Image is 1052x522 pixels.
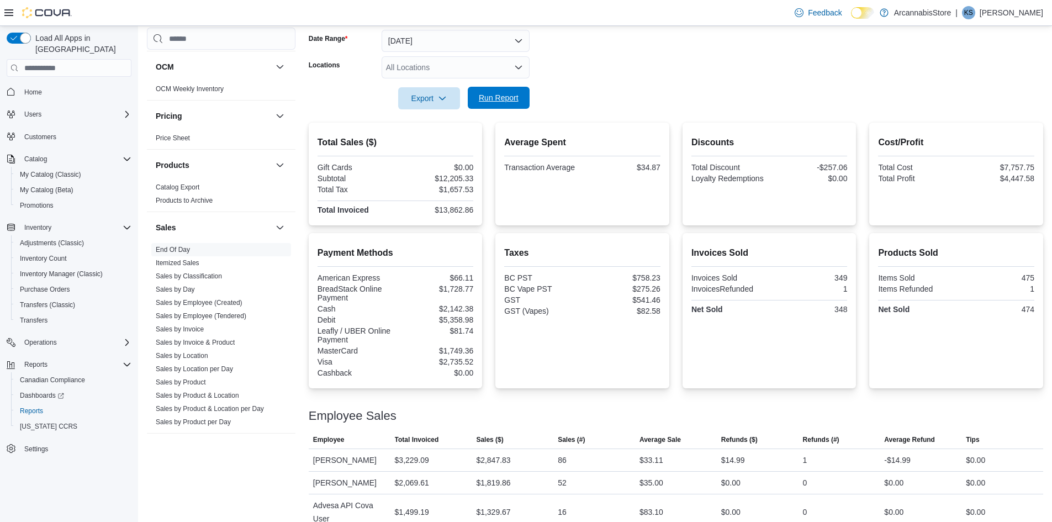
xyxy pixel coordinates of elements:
[691,136,848,149] h2: Discounts
[147,243,295,433] div: Sales
[514,63,523,72] button: Open list of options
[20,86,46,99] a: Home
[11,313,136,328] button: Transfers
[24,338,57,347] span: Operations
[20,407,43,415] span: Reports
[318,205,369,214] strong: Total Invoiced
[398,315,473,324] div: $5,358.98
[721,476,741,489] div: $0.00
[15,283,131,296] span: Purchase Orders
[309,409,397,423] h3: Employee Sales
[156,160,271,171] button: Products
[20,170,81,179] span: My Catalog (Classic)
[476,454,510,467] div: $2,847.83
[156,160,189,171] h3: Products
[15,389,68,402] a: Dashboards
[318,346,393,355] div: MasterCard
[156,404,264,413] span: Sales by Product & Location per Day
[156,246,190,254] a: End Of Day
[15,267,131,281] span: Inventory Manager (Classic)
[884,435,935,444] span: Average Refund
[398,205,473,214] div: $13,862.86
[721,505,741,519] div: $0.00
[878,273,954,282] div: Items Sold
[20,442,131,456] span: Settings
[803,505,807,519] div: 0
[11,388,136,403] a: Dashboards
[24,110,41,119] span: Users
[468,87,530,109] button: Run Report
[20,270,103,278] span: Inventory Manager (Classic)
[156,325,204,333] a: Sales by Invoice
[398,163,473,172] div: $0.00
[398,273,473,282] div: $66.11
[11,282,136,297] button: Purchase Orders
[558,505,567,519] div: 16
[309,472,390,494] div: [PERSON_NAME]
[398,284,473,293] div: $1,728.77
[398,304,473,313] div: $2,142.38
[479,92,519,103] span: Run Report
[691,246,848,260] h2: Invoices Sold
[398,357,473,366] div: $2,735.52
[395,505,429,519] div: $1,499.19
[156,365,233,373] a: Sales by Location per Day
[504,136,660,149] h2: Average Spent
[20,285,70,294] span: Purchase Orders
[31,33,131,55] span: Load All Apps in [GEOGRAPHIC_DATA]
[382,30,530,52] button: [DATE]
[156,183,199,191] a: Catalog Export
[691,284,767,293] div: InvoicesRefunded
[20,358,52,371] button: Reports
[558,435,585,444] span: Sales (#)
[20,201,54,210] span: Promotions
[476,435,503,444] span: Sales ($)
[11,167,136,182] button: My Catalog (Classic)
[15,252,71,265] a: Inventory Count
[15,183,131,197] span: My Catalog (Beta)
[15,404,47,418] a: Reports
[15,236,88,250] a: Adjustments (Classic)
[15,389,131,402] span: Dashboards
[147,181,295,212] div: Products
[585,284,660,293] div: $275.26
[156,312,246,320] span: Sales by Employee (Tendered)
[20,422,77,431] span: [US_STATE] CCRS
[2,83,136,99] button: Home
[11,198,136,213] button: Promotions
[15,373,89,387] a: Canadian Compliance
[15,298,80,312] a: Transfers (Classic)
[504,284,580,293] div: BC Vape PST
[156,339,235,346] a: Sales by Invoice & Product
[156,196,213,205] span: Products to Archive
[2,220,136,235] button: Inventory
[156,365,233,373] span: Sales by Location per Day
[20,336,61,349] button: Operations
[156,197,213,204] a: Products to Archive
[273,159,287,172] button: Products
[15,404,131,418] span: Reports
[156,245,190,254] span: End Of Day
[156,222,271,233] button: Sales
[20,358,131,371] span: Reports
[11,251,136,266] button: Inventory Count
[878,305,910,314] strong: Net Sold
[273,60,287,73] button: OCM
[156,272,222,280] a: Sales by Classification
[955,6,958,19] p: |
[318,273,393,282] div: American Express
[691,174,767,183] div: Loyalty Redemptions
[398,174,473,183] div: $12,205.33
[156,61,174,72] h3: OCM
[980,6,1043,19] p: [PERSON_NAME]
[585,307,660,315] div: $82.58
[156,299,242,307] a: Sales by Employee (Created)
[7,79,131,486] nav: Complex example
[884,476,903,489] div: $0.00
[24,445,48,454] span: Settings
[803,476,807,489] div: 0
[15,267,107,281] a: Inventory Manager (Classic)
[20,152,51,166] button: Catalog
